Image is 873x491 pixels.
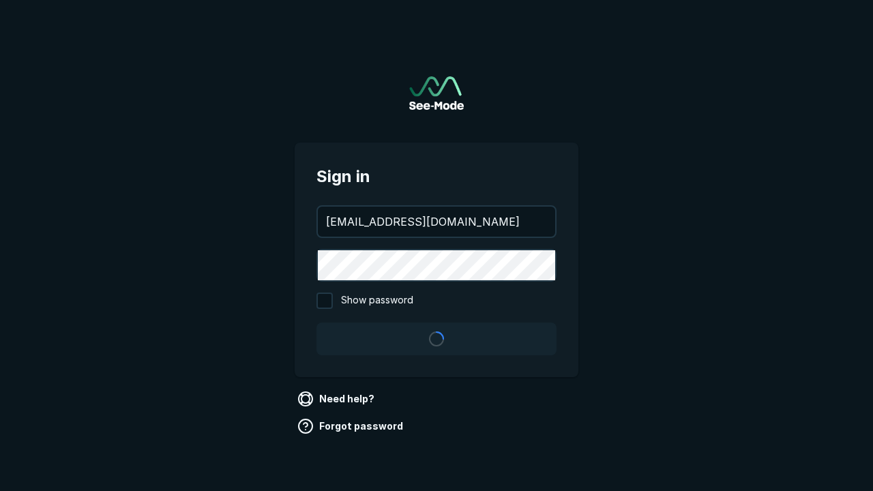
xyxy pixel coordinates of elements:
a: Forgot password [295,415,409,437]
input: your@email.com [318,207,555,237]
a: Go to sign in [409,76,464,110]
span: Show password [341,293,413,309]
img: See-Mode Logo [409,76,464,110]
a: Need help? [295,388,380,410]
span: Sign in [316,164,557,189]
